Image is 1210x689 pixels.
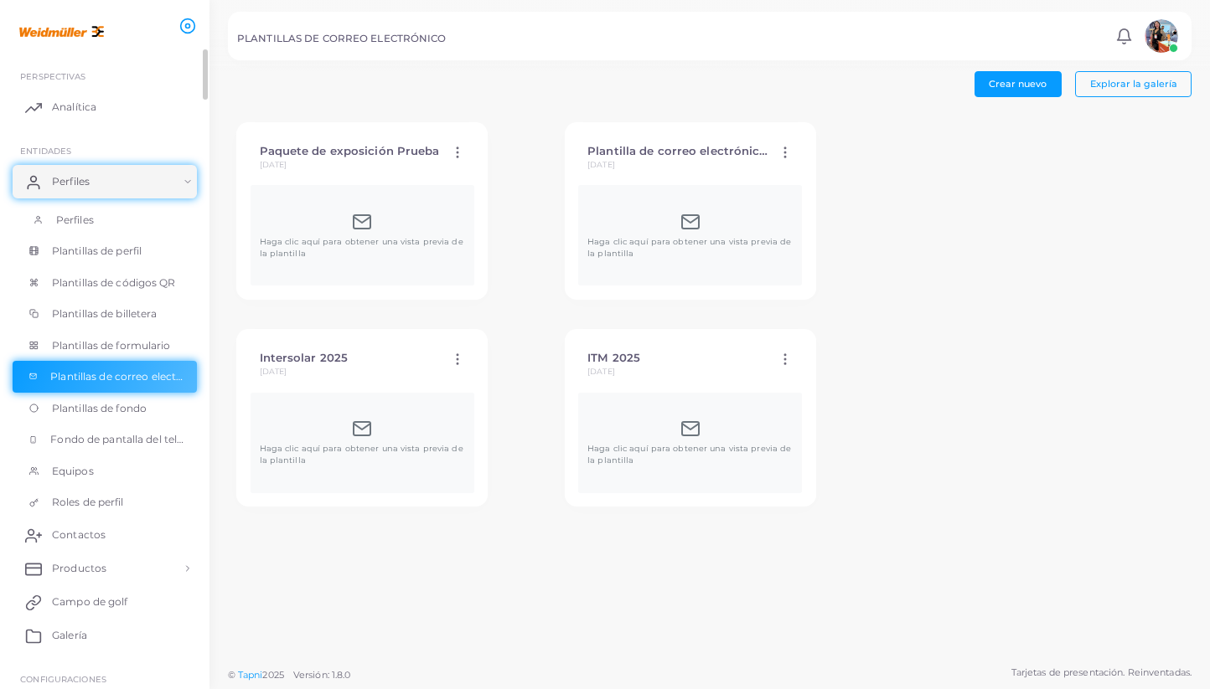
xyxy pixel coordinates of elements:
[975,71,1062,96] button: Crear nuevo
[50,433,206,445] font: Fondo de pantalla del teléfono
[13,518,197,552] a: Contactos
[52,100,96,113] font: Analítica
[228,669,235,681] font: ©
[13,424,197,455] a: Fondo de pantalla del teléfono
[1145,19,1178,53] img: avatar
[293,669,351,681] font: Versión: 1.8.0
[13,393,197,424] a: Plantillas de fondo
[13,552,197,585] a: Productos
[13,204,197,236] a: Perfiles
[260,237,463,258] font: Haga clic aquí para obtener una vista previa de la plantilla
[260,444,463,465] font: Haga clic aquí para obtener una vista previa de la plantilla
[20,674,106,684] font: Configuraciones
[587,351,640,364] font: ITM 2025
[52,528,106,541] font: Contactos
[13,361,197,393] a: Plantillas de correo electrónico
[13,235,197,267] a: Plantillas de perfil
[260,367,287,376] font: [DATE]
[52,244,142,257] font: Plantillas de perfil
[587,144,796,157] font: Plantilla de correo electrónico n.º 3
[52,465,94,477] font: Equipos
[52,629,87,641] font: Galería
[20,71,85,81] font: PERSPECTIVAS
[56,213,94,226] font: Perfiles
[52,175,90,188] font: Perfiles
[587,237,791,258] font: Haga clic aquí para obtener una vista previa de la plantilla
[52,496,124,508] font: Roles de perfil
[13,298,197,330] a: Plantillas de billetera
[260,351,349,364] font: Intersolar 2025
[587,444,791,465] font: Haga clic aquí para obtener una vista previa de la plantilla
[1075,71,1192,96] button: Explorar la galería
[989,78,1047,90] font: Crear nuevo
[260,160,287,169] font: [DATE]
[1090,78,1177,90] font: Explorar la galería
[13,455,197,487] a: Equipos
[52,595,127,608] font: Campo de golf
[13,585,197,619] a: Campo de golf
[52,307,158,320] font: Plantillas de billetera
[15,16,108,47] img: logo
[20,146,71,156] font: ENTIDADES
[260,144,440,157] font: Paquete de exposición Prueba
[13,90,197,124] a: Analítica
[238,669,263,681] a: Tapni
[1140,19,1182,53] a: avatar
[587,367,615,376] font: [DATE]
[237,33,447,44] font: PLANTILLAS DE CORREO ELECTRÓNICO
[13,165,197,198] a: Perfiles
[13,619,197,652] a: Galería
[52,339,171,352] font: Plantillas de formulario
[52,402,147,414] font: Plantillas de fondo
[13,330,197,362] a: Plantillas de formulario
[1011,666,1192,678] font: Tarjetas de presentación. Reinventadas.
[52,562,106,574] font: Productos
[50,370,209,383] font: Plantillas de correo electrónico
[13,267,197,299] a: Plantillas de códigos QR
[587,160,615,169] font: [DATE]
[13,486,197,518] a: Roles de perfil
[52,276,176,289] font: Plantillas de códigos QR
[262,669,283,681] font: 2025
